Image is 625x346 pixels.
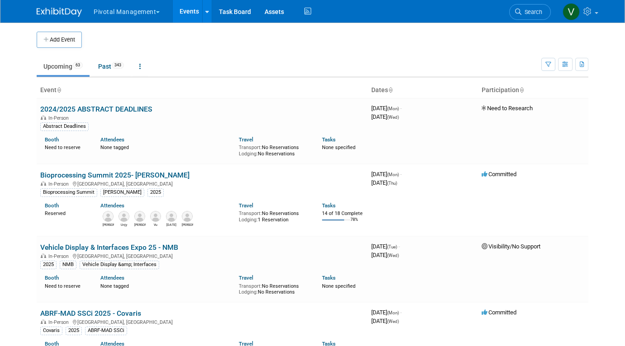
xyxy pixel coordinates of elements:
[387,181,397,186] span: (Thu)
[322,283,355,289] span: None specified
[239,275,253,281] a: Travel
[37,32,82,48] button: Add Event
[371,179,397,186] span: [DATE]
[37,58,90,75] a: Upcoming63
[482,309,516,316] span: Committed
[103,211,114,222] img: Omar El-Ghouch
[371,113,399,120] span: [DATE]
[371,252,399,258] span: [DATE]
[563,3,580,20] img: Valerie Weld
[40,122,89,131] div: Abstract Deadlines
[112,62,124,69] span: 343
[239,145,262,150] span: Transport:
[147,188,164,196] div: 2025
[45,209,87,217] div: Reserved
[239,217,258,223] span: Lodging:
[41,319,46,324] img: In-Person Event
[368,83,478,98] th: Dates
[482,105,533,112] span: Need to Research
[100,275,124,281] a: Attendees
[387,115,399,120] span: (Wed)
[100,188,144,196] div: [PERSON_NAME]
[239,136,253,143] a: Travel
[150,222,161,227] div: Vu Nguyen
[60,261,76,269] div: NMB
[371,243,400,250] span: [DATE]
[521,9,542,15] span: Search
[40,318,364,325] div: [GEOGRAPHIC_DATA], [GEOGRAPHIC_DATA]
[322,275,336,281] a: Tasks
[57,86,61,94] a: Sort by Event Name
[400,171,402,178] span: -
[482,243,540,250] span: Visibility/No Support
[182,211,193,222] img: Kevin LeShane
[387,172,399,177] span: (Mon)
[239,289,258,295] span: Lodging:
[40,243,178,252] a: Vehicle Display & Interfaces Expo 25 - NMB
[37,83,368,98] th: Event
[48,253,71,259] span: In-Person
[85,327,127,335] div: ABRF-MAD SSCi
[478,83,588,98] th: Participation
[166,211,177,222] img: Raja Srinivas
[134,222,146,227] div: Traci Haddock
[45,281,87,290] div: Need to reserve
[100,281,232,290] div: None tagged
[100,136,124,143] a: Attendees
[45,275,59,281] a: Booth
[400,309,402,316] span: -
[40,171,189,179] a: Bioprocessing Summit 2025- [PERSON_NAME]
[45,143,87,151] div: Need to reserve
[182,222,193,227] div: Kevin LeShane
[239,210,262,216] span: Transport:
[239,209,308,223] div: No Reservations 1 Reservation
[40,261,57,269] div: 2025
[371,171,402,178] span: [DATE]
[100,143,232,151] div: None tagged
[73,62,83,69] span: 63
[387,253,399,258] span: (Wed)
[509,4,551,20] a: Search
[150,211,161,222] img: Vu Nguyen
[322,145,355,150] span: None specified
[118,211,129,222] img: Unjy Park
[239,151,258,157] span: Lodging:
[103,222,114,227] div: Omar El-Ghouch
[322,202,336,209] a: Tasks
[350,217,358,229] td: 78%
[40,105,152,113] a: 2024/2025 ABSTRACT DEADLINES
[41,115,46,120] img: In-Person Event
[48,115,71,121] span: In-Person
[40,327,62,335] div: Covaris
[371,309,402,316] span: [DATE]
[41,181,46,186] img: In-Person Event
[37,8,82,17] img: ExhibitDay
[45,202,59,209] a: Booth
[239,283,262,289] span: Transport:
[48,181,71,187] span: In-Person
[519,86,524,94] a: Sort by Participation Type
[40,180,364,187] div: [GEOGRAPHIC_DATA], [GEOGRAPHIC_DATA]
[387,310,399,315] span: (Mon)
[48,319,71,325] span: In-Person
[66,327,82,335] div: 2025
[239,143,308,157] div: No Reservations No Reservations
[134,211,145,222] img: Traci Haddock
[388,86,393,94] a: Sort by Start Date
[40,309,141,318] a: ABRF-MAD SSCi 2025 - Covaris
[387,244,397,249] span: (Tue)
[400,105,402,112] span: -
[371,318,399,324] span: [DATE]
[371,105,402,112] span: [DATE]
[80,261,159,269] div: Vehicle Display &amp; Interfaces
[398,243,400,250] span: -
[166,222,177,227] div: Raja Srinivas
[387,106,399,111] span: (Mon)
[387,319,399,324] span: (Wed)
[91,58,131,75] a: Past343
[482,171,516,178] span: Committed
[322,210,364,217] div: 14 of 18 Complete
[40,252,364,259] div: [GEOGRAPHIC_DATA], [GEOGRAPHIC_DATA]
[239,202,253,209] a: Travel
[118,222,130,227] div: Unjy Park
